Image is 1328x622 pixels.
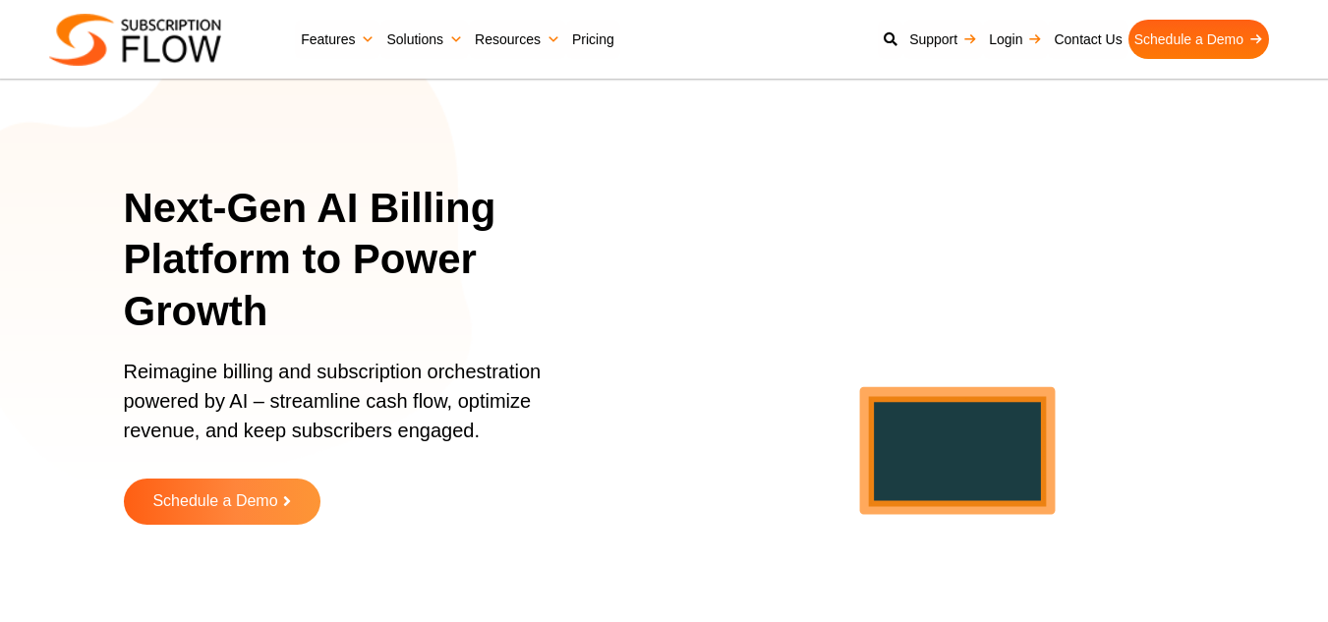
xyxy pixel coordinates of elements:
a: Schedule a Demo [124,479,320,525]
a: Contact Us [1048,20,1127,59]
a: Support [903,20,983,59]
a: Schedule a Demo [1128,20,1269,59]
a: Pricing [566,20,620,59]
img: Subscriptionflow [49,14,221,66]
a: Login [983,20,1048,59]
p: Reimagine billing and subscription orchestration powered by AI – streamline cash flow, optimize r... [124,357,589,465]
a: Solutions [380,20,469,59]
h1: Next-Gen AI Billing Platform to Power Growth [124,183,613,338]
a: Resources [469,20,566,59]
a: Features [295,20,380,59]
span: Schedule a Demo [152,493,277,510]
